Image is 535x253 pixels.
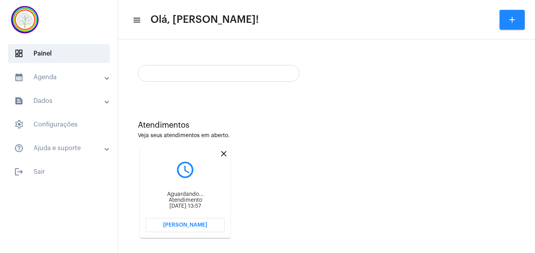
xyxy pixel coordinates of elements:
[146,203,225,209] div: [DATE] 13:57
[138,133,515,139] div: Veja seus atendimentos em aberto.
[5,68,118,87] mat-expansion-panel-header: sidenav iconAgenda
[14,120,24,129] span: sidenav icon
[163,222,207,228] span: [PERSON_NAME]
[146,197,225,203] div: Atendimento
[8,162,110,181] span: Sair
[146,218,225,232] button: [PERSON_NAME]
[8,115,110,134] span: Configurações
[14,143,24,153] mat-icon: sidenav icon
[146,160,225,180] mat-icon: query_builder
[14,96,24,106] mat-icon: sidenav icon
[6,4,43,35] img: c337f8d0-2252-6d55-8527-ab50248c0d14.png
[507,15,517,24] mat-icon: add
[132,15,140,25] mat-icon: sidenav icon
[5,139,118,158] mat-expansion-panel-header: sidenav iconAjuda e suporte
[14,143,105,153] mat-panel-title: Ajuda e suporte
[8,44,110,63] span: Painel
[14,73,105,82] mat-panel-title: Agenda
[219,149,228,158] mat-icon: close
[138,121,515,130] div: Atendimentos
[150,13,259,26] span: Olá, [PERSON_NAME]!
[14,167,24,177] mat-icon: sidenav icon
[5,91,118,110] mat-expansion-panel-header: sidenav iconDados
[14,96,105,106] mat-panel-title: Dados
[146,192,225,197] div: Aguardando...
[14,73,24,82] mat-icon: sidenav icon
[14,49,24,58] span: sidenav icon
